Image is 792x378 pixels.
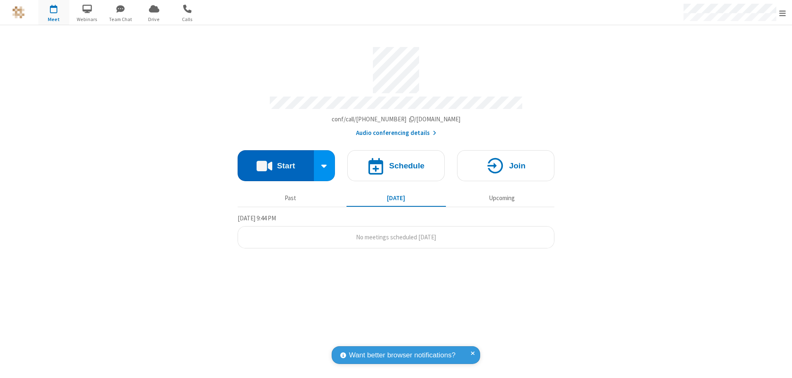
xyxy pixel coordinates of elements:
[238,41,554,138] section: Account details
[349,350,455,361] span: Want better browser notifications?
[38,16,69,23] span: Meet
[457,150,554,181] button: Join
[509,162,526,170] h4: Join
[12,6,25,19] img: QA Selenium DO NOT DELETE OR CHANGE
[238,150,314,181] button: Start
[452,190,552,206] button: Upcoming
[347,150,445,181] button: Schedule
[238,213,554,249] section: Today's Meetings
[346,190,446,206] button: [DATE]
[139,16,170,23] span: Drive
[389,162,424,170] h4: Schedule
[277,162,295,170] h4: Start
[314,150,335,181] div: Start conference options
[105,16,136,23] span: Team Chat
[356,128,436,138] button: Audio conferencing details
[172,16,203,23] span: Calls
[332,115,461,123] span: Copy my meeting room link
[241,190,340,206] button: Past
[238,214,276,222] span: [DATE] 9:44 PM
[72,16,103,23] span: Webinars
[332,115,461,124] button: Copy my meeting room linkCopy my meeting room link
[356,233,436,241] span: No meetings scheduled [DATE]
